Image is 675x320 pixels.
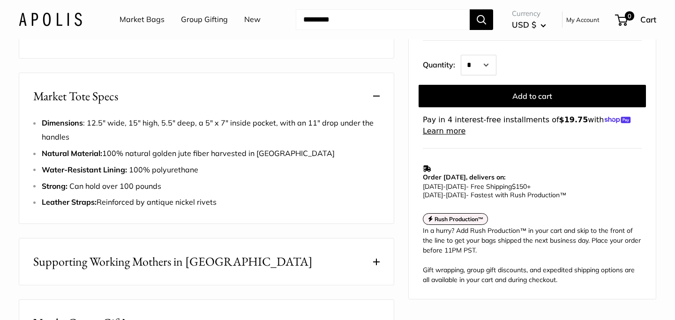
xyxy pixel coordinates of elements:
span: Supporting Working Mothers in [GEOGRAPHIC_DATA] [33,253,313,271]
span: Cart [640,15,656,24]
span: $150 [512,182,527,191]
a: New [244,13,261,27]
span: 0 [625,11,634,21]
strong: Rush Production™ [435,216,484,223]
div: In a hurry? Add Rush Production™ in your cart and skip to the front of the line to get your bags ... [423,226,642,285]
a: My Account [566,14,600,25]
li: 100% polyurethane [42,163,380,177]
p: - Free Shipping + [423,182,637,199]
a: Market Bags [120,13,165,27]
strong: Leather Straps: [42,197,97,207]
button: USD $ [512,17,546,32]
span: - Fastest with Rush Production™ [423,191,566,199]
span: - [443,182,446,191]
li: Reinforced by antique nickel rivets [42,195,380,209]
button: Search [470,9,493,30]
button: Market Tote Specs [19,73,394,119]
button: Supporting Working Mothers in [GEOGRAPHIC_DATA] [19,238,394,285]
strong: Order [DATE], delivers on: [423,173,505,181]
label: Quantity: [423,52,461,75]
span: [DATE] [446,191,466,199]
span: : 12.5" wide, 15" high, 5.5" deep, a 5" x 7" inside pocket, with an 11" drop under the handles [42,118,374,141]
span: [DATE] [446,182,466,191]
a: Group Gifting [181,13,228,27]
strong: Natural Material: [42,149,102,158]
span: Market Tote Specs [33,87,118,105]
button: Add to cart [419,85,646,107]
span: [DATE] [423,191,443,199]
strong: Strong: [42,181,67,191]
input: Search... [296,9,470,30]
span: Can hold over 100 pounds [69,181,161,191]
strong: Water-Resistant Lining: [42,165,129,174]
a: 0 Cart [616,12,656,27]
span: Currency [512,7,546,20]
img: Apolis [19,13,82,26]
span: 100% natural golden jute fiber harvested in [GEOGRAPHIC_DATA] [42,149,335,158]
span: - [443,191,446,199]
strong: Dimensions [42,118,83,127]
span: USD $ [512,20,536,30]
span: [DATE] [423,182,443,191]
